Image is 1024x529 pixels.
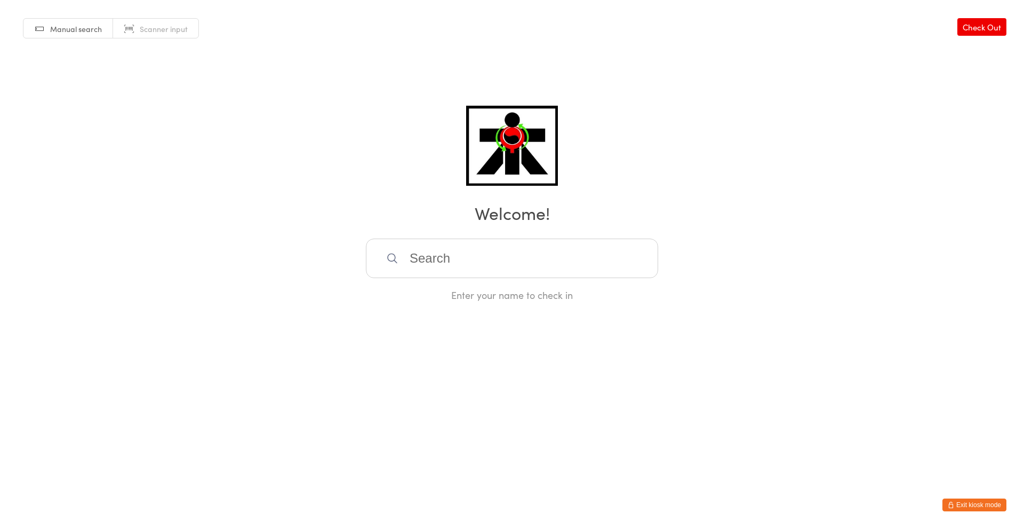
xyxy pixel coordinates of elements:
span: Scanner input [140,23,188,34]
h2: Welcome! [11,201,1013,225]
div: Enter your name to check in [366,288,658,302]
img: ATI Martial Arts Malaga [466,106,557,186]
button: Exit kiosk mode [942,499,1006,511]
span: Manual search [50,23,102,34]
input: Search [366,239,658,278]
a: Check Out [957,18,1006,36]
